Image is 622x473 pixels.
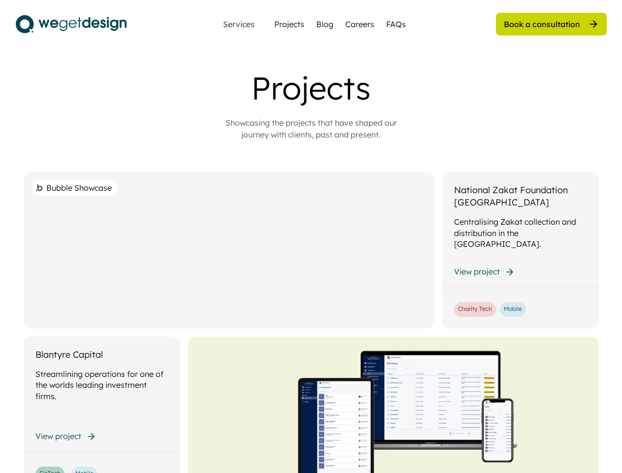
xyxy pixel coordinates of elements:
[35,369,168,402] div: Streamlining operations for one of the worlds leading investment firms.
[35,183,43,192] img: bubble%201.png
[16,12,127,36] img: logo.svg
[386,18,406,30] a: FAQs
[454,216,587,249] div: Centralising Zakat collection and distribution in the [GEOGRAPHIC_DATA].
[35,348,103,361] div: Blantyre Capital
[504,305,522,313] div: Mobile
[274,18,304,30] a: Projects
[504,19,580,30] div: Book a consultation
[316,18,333,30] a: Blog
[219,20,259,28] div: Services
[35,431,81,441] div: View project
[454,184,587,208] div: National Zakat Foundation [GEOGRAPHIC_DATA]
[454,266,500,277] div: View project
[46,182,112,194] div: Bubble Showcase
[114,69,508,107] div: Projects
[345,18,374,30] a: Careers
[458,305,492,313] div: Charity Tech
[213,117,410,140] div: Showcasing the projects that have shaped our journey with clients, past and present.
